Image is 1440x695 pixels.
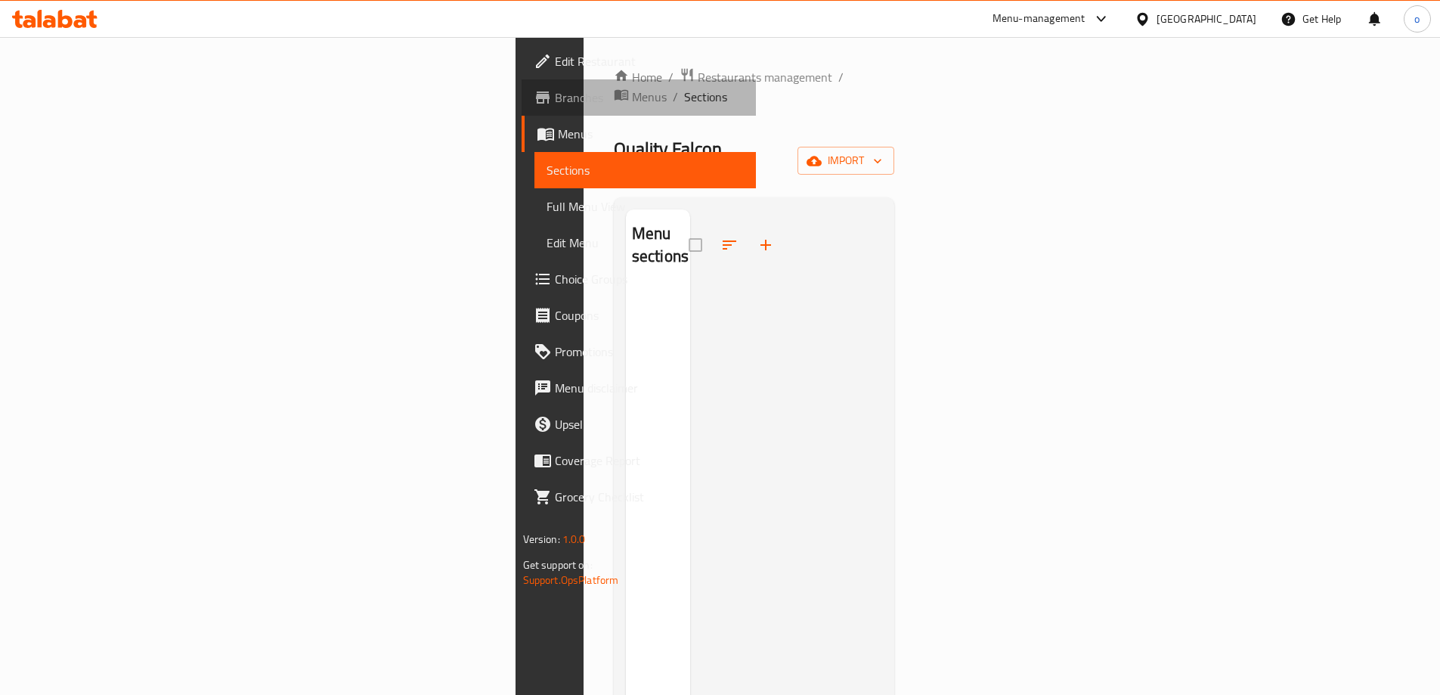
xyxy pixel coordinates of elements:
[522,261,756,297] a: Choice Groups
[555,415,744,433] span: Upsell
[555,488,744,506] span: Grocery Checklist
[523,529,560,549] span: Version:
[534,152,756,188] a: Sections
[555,343,744,361] span: Promotions
[698,68,832,86] span: Restaurants management
[522,442,756,479] a: Coverage Report
[522,406,756,442] a: Upsell
[555,306,744,324] span: Coupons
[547,161,744,179] span: Sections
[555,88,744,107] span: Branches
[1414,11,1420,27] span: o
[558,125,744,143] span: Menus
[626,281,690,293] nav: Menu sections
[555,52,744,70] span: Edit Restaurant
[547,234,744,252] span: Edit Menu
[522,79,756,116] a: Branches
[547,197,744,216] span: Full Menu View
[555,379,744,397] span: Menu disclaimer
[522,370,756,406] a: Menu disclaimer
[523,555,593,575] span: Get support on:
[534,188,756,225] a: Full Menu View
[555,270,744,288] span: Choice Groups
[797,147,894,175] button: import
[810,151,882,170] span: import
[522,297,756,334] a: Coupons
[838,68,844,86] li: /
[534,225,756,261] a: Edit Menu
[562,529,586,549] span: 1.0.0
[522,334,756,370] a: Promotions
[1157,11,1256,27] div: [GEOGRAPHIC_DATA]
[522,43,756,79] a: Edit Restaurant
[522,479,756,515] a: Grocery Checklist
[522,116,756,152] a: Menus
[680,67,832,87] a: Restaurants management
[523,570,619,590] a: Support.OpsPlatform
[993,10,1085,28] div: Menu-management
[748,227,784,263] button: Add section
[555,451,744,470] span: Coverage Report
